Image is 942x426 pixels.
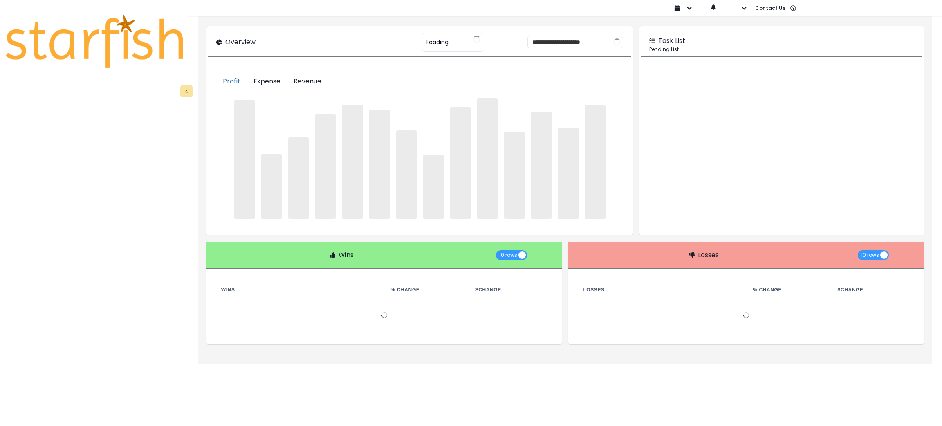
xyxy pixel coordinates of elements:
[384,285,469,295] th: % Change
[861,250,879,260] span: 10 rows
[576,285,746,295] th: Losses
[531,112,552,219] span: ‌
[216,73,247,90] button: Profit
[558,128,579,219] span: ‌
[288,137,309,219] span: ‌
[499,250,517,260] span: 10 rows
[423,155,444,219] span: ‌
[450,107,471,219] span: ‌
[477,98,498,219] span: ‌
[649,46,914,53] p: Pending List
[261,154,282,219] span: ‌
[504,132,525,219] span: ‌
[315,114,336,219] span: ‌
[287,73,328,90] button: Revenue
[698,250,719,260] p: Losses
[746,285,831,295] th: % Change
[396,130,417,219] span: ‌
[339,250,354,260] p: Wins
[369,110,390,219] span: ‌
[234,100,255,219] span: ‌
[585,105,606,219] span: ‌
[225,37,256,47] p: Overview
[342,105,363,219] span: ‌
[658,36,685,46] p: Task List
[247,73,287,90] button: Expense
[469,285,554,295] th: $ Change
[426,34,449,51] span: Loading
[215,285,384,295] th: Wins
[831,285,916,295] th: $ Change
